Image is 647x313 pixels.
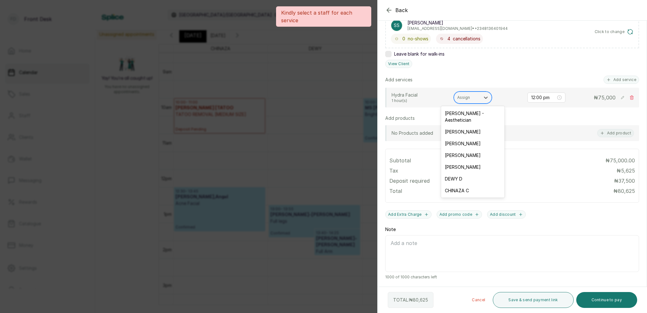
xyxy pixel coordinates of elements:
span: 0 [402,36,405,42]
p: Tax [389,167,398,174]
p: ₦ [614,177,635,185]
span: 5,625 [621,167,635,174]
p: TOTAL: ₦ [393,297,428,303]
button: Cancel [467,292,490,308]
p: Add services [385,77,413,83]
p: ₦ [617,167,635,174]
p: Kindly select a staff for each service [281,9,366,24]
span: 37,500 [618,178,635,184]
span: cancellations [453,36,480,42]
p: No Products added [392,130,433,136]
span: Leave blank for walk-ins [394,51,445,57]
p: [EMAIL_ADDRESS][DOMAIN_NAME] • +234 8136401944 [407,26,508,31]
label: Note [385,226,396,233]
input: Select time [531,94,556,101]
span: no-shows [408,36,428,42]
p: ₦75,000.00 [605,157,635,164]
div: [PERSON_NAME] - Aesthetician [441,107,505,126]
div: [PERSON_NAME] [441,138,505,149]
button: Continue to pay [576,292,637,308]
button: Save & send payment link [493,292,573,308]
button: Add product [597,129,634,137]
button: Add discount [487,210,526,219]
span: 75,000 [598,94,616,101]
p: Total [389,187,402,195]
p: Deposit required [389,177,430,185]
div: DEWY D [441,173,505,185]
button: View Client [385,60,412,68]
span: 80,625 [618,188,635,194]
span: 80,625 [413,297,428,303]
span: 4 [447,36,450,42]
button: Add service [604,76,639,84]
div: [PERSON_NAME] [441,161,505,173]
p: 1 hour(s) [392,98,449,103]
span: 1000 of 1000 characters left [385,275,639,280]
p: ₦ [613,187,635,195]
button: Add promo code [437,210,482,219]
div: CHINAZA C [441,185,505,196]
p: Add products [385,115,415,121]
p: Subtotal [389,157,411,164]
button: Add Extra Charge [385,210,432,219]
div: [PERSON_NAME] [441,126,505,138]
p: Hydra Facial [392,92,449,98]
p: ₦ [594,94,616,101]
div: [PERSON_NAME] [441,149,505,161]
